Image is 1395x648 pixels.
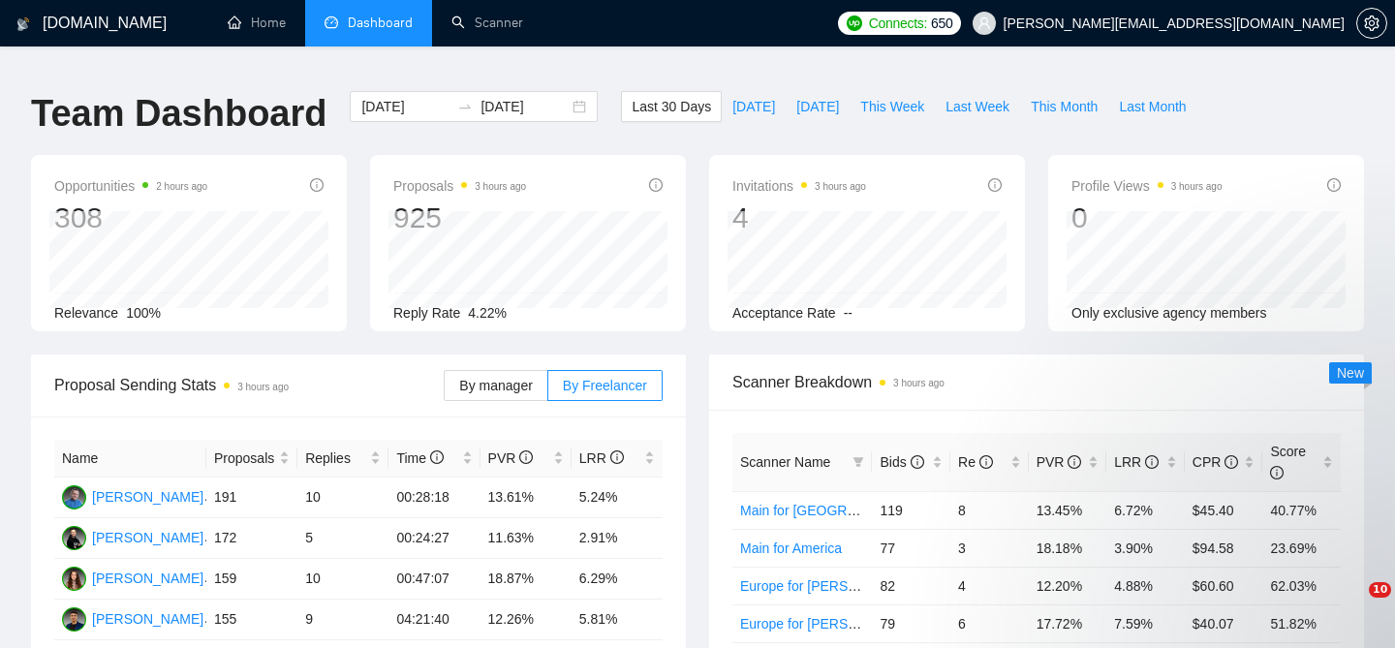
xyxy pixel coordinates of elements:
td: 5.24% [572,478,663,518]
img: logo [16,9,30,40]
td: 8 [950,491,1029,529]
span: 10 [1369,582,1391,598]
td: 5 [297,518,388,559]
span: filter [852,456,864,468]
span: This Week [860,96,924,117]
img: AB [62,485,86,509]
span: PVR [488,450,534,466]
div: 925 [393,200,526,236]
span: info-circle [1224,455,1238,469]
td: 172 [206,518,297,559]
th: Replies [297,440,388,478]
td: 77 [872,529,950,567]
td: 04:21:40 [388,600,480,640]
td: 159 [206,559,297,600]
span: LRR [1114,454,1159,470]
input: End date [480,96,569,117]
span: info-circle [310,178,324,192]
span: Acceptance Rate [732,305,836,321]
div: [PERSON_NAME] [92,608,203,630]
iframe: Intercom live chat [1329,582,1376,629]
span: swap-right [457,99,473,114]
span: Re [958,454,993,470]
td: 10 [297,478,388,518]
div: [PERSON_NAME] [92,527,203,548]
time: 3 hours ago [893,378,945,388]
input: Start date [361,96,449,117]
button: setting [1356,8,1387,39]
img: VS [62,607,86,632]
td: 6 [950,604,1029,642]
th: Name [54,440,206,478]
a: Main for America [740,540,842,556]
button: Last 30 Days [621,91,722,122]
span: filter [849,447,868,477]
span: info-circle [610,450,624,464]
td: 2.91% [572,518,663,559]
span: Invitations [732,174,866,198]
td: 12.26% [480,600,572,640]
img: EZ [62,526,86,550]
div: [PERSON_NAME] [92,568,203,589]
time: 3 hours ago [815,181,866,192]
div: 4 [732,200,866,236]
span: Last Week [945,96,1009,117]
td: 00:47:07 [388,559,480,600]
button: This Month [1020,91,1108,122]
span: PVR [1037,454,1082,470]
span: Scanner Name [740,454,830,470]
span: Only exclusive agency members [1071,305,1267,321]
td: 17.72% [1029,604,1107,642]
span: Time [396,450,443,466]
time: 3 hours ago [237,382,289,392]
span: -- [844,305,852,321]
td: 13.61% [480,478,572,518]
a: Europe for [PERSON_NAME] [740,616,918,632]
td: 5.81% [572,600,663,640]
td: 9 [297,600,388,640]
span: By manager [459,378,532,393]
a: AN[PERSON_NAME] [62,570,203,585]
a: homeHome [228,15,286,31]
a: VS[PERSON_NAME] [62,610,203,626]
h1: Team Dashboard [31,91,326,137]
span: user [977,16,991,30]
span: info-circle [649,178,663,192]
span: 650 [931,13,952,34]
span: info-circle [1327,178,1341,192]
a: searchScanner [451,15,523,31]
img: AN [62,567,86,591]
td: 11.63% [480,518,572,559]
span: Last Month [1119,96,1186,117]
div: 308 [54,200,207,236]
span: Relevance [54,305,118,321]
a: Europe for [PERSON_NAME] [740,578,918,594]
span: info-circle [430,450,444,464]
td: 119 [872,491,950,529]
td: 155 [206,600,297,640]
a: AB[PERSON_NAME] [62,488,203,504]
button: Last Week [935,91,1020,122]
button: [DATE] [786,91,850,122]
td: 10 [297,559,388,600]
span: Proposal Sending Stats [54,373,444,397]
span: Score [1270,444,1306,480]
td: 191 [206,478,297,518]
span: Proposals [214,447,275,469]
button: Last Month [1108,91,1196,122]
span: Proposals [393,174,526,198]
span: 100% [126,305,161,321]
span: By Freelancer [563,378,647,393]
td: $40.07 [1185,604,1263,642]
td: 82 [872,567,950,604]
td: 51.82% [1262,604,1341,642]
td: 6.29% [572,559,663,600]
td: 4 [950,567,1029,604]
td: 79 [872,604,950,642]
span: [DATE] [732,96,775,117]
a: setting [1356,15,1387,31]
a: EZ[PERSON_NAME] [62,529,203,544]
span: info-circle [519,450,533,464]
span: Reply Rate [393,305,460,321]
span: CPR [1193,454,1238,470]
